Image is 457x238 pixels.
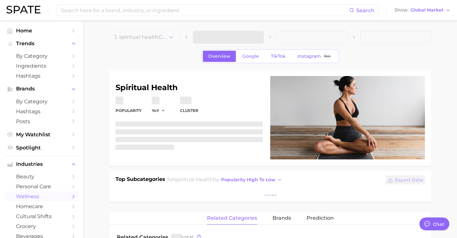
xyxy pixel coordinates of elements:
[5,39,78,48] button: Trends
[5,182,78,191] a: personal care
[116,107,142,115] dt: Popularity
[242,54,259,59] span: Google
[394,8,409,12] span: Show
[297,54,321,59] span: Instagram
[16,41,67,47] span: Trends
[16,203,67,209] span: homecare
[221,177,275,183] span: popularity high to low
[393,6,452,14] button: ShowGlobal Market
[5,143,78,153] a: Spotlight
[5,172,78,182] a: beauty
[220,175,284,184] button: popularity high to low
[5,26,78,36] a: Home
[5,221,78,231] a: grocery
[152,108,166,113] button: YoY
[16,63,67,69] span: Ingredients
[5,61,78,71] a: Ingredients
[203,51,236,62] a: Overview
[265,51,291,62] a: TikTok
[5,97,78,106] a: by Category
[152,108,159,113] span: YoY
[271,54,286,59] span: TikTok
[109,31,180,44] button: 1. spiritual healthChoose Category
[16,73,67,79] span: Hashtags
[115,34,168,40] span: 1. spiritual health Choose Category
[180,107,198,115] dt: cluster
[208,54,230,59] span: Overview
[16,108,67,115] span: Hashtags
[5,211,78,221] a: cultural shifts
[16,183,67,190] span: personal care
[272,215,291,221] span: brands
[356,7,375,13] span: Search
[16,86,67,92] span: Brands
[306,215,334,221] span: Prediction
[16,98,67,105] span: by Category
[5,191,78,201] a: wellness
[207,215,257,221] span: related categories
[5,130,78,140] a: My Watchlist
[5,159,78,169] button: Industries
[16,174,67,180] span: beauty
[16,28,67,34] span: Home
[395,177,423,183] span: Export Data
[116,175,165,185] h1: Top Subcategories
[16,223,67,229] span: grocery
[16,161,67,167] span: Industries
[5,71,78,81] a: Hashtags
[5,51,78,61] a: by Category
[6,6,40,13] img: SPATE
[5,106,78,116] a: Hashtags
[16,193,67,200] span: wellness
[116,84,263,91] h1: spiritual health
[60,5,349,16] input: Search here for a brand, industry, or ingredient
[237,51,264,62] a: Google
[5,84,78,94] button: Brands
[5,116,78,126] a: Posts
[174,176,213,183] span: spiritual health
[16,53,67,59] span: by Category
[410,8,444,12] span: Global Market
[16,145,67,151] span: Spotlight
[324,54,330,59] span: Beta
[386,175,425,184] button: Export Data
[292,51,338,62] a: InstagramBeta
[16,132,67,138] span: My Watchlist
[167,176,284,183] span: for by
[16,118,67,124] span: Posts
[16,213,67,219] span: cultural shifts
[5,201,78,211] a: homecare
